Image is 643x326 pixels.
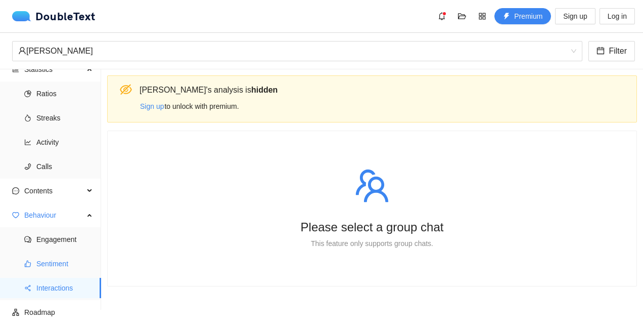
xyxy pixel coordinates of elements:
span: line-chart [24,139,31,146]
button: Sign up [555,8,595,24]
span: [PERSON_NAME] 's analysis is [140,86,278,94]
span: Contents [24,181,84,201]
span: Log in [608,11,627,22]
span: Behaviour [24,205,84,225]
span: Roadmap [24,302,93,322]
div: [PERSON_NAME] [18,42,567,61]
span: Activity [36,132,93,152]
button: Sign up [140,98,164,114]
img: logo [12,11,35,21]
span: folder-open [454,12,470,20]
span: eye-invisible [120,84,132,96]
span: Filter [609,45,627,57]
a: logoDoubleText [12,11,96,21]
button: Log in [600,8,635,24]
span: phone [24,163,31,170]
span: Ratios [36,84,93,104]
b: hidden [251,86,278,94]
span: Interactions [36,278,93,298]
span: Engagement [36,229,93,250]
button: folder-open [454,8,470,24]
span: Sign up [140,101,164,112]
button: bell [434,8,450,24]
span: apartment [12,309,19,316]
span: Premium [514,11,542,22]
span: bar-chart [12,66,19,73]
span: appstore [475,12,490,20]
button: calendarFilter [588,41,635,61]
span: share-alt [24,284,31,292]
span: fire [24,114,31,121]
span: message [12,187,19,194]
span: Streaks [36,108,93,128]
span: Statistics [24,59,84,79]
span: heart [12,212,19,219]
button: thunderboltPremium [494,8,551,24]
span: team [354,168,390,204]
span: user [18,47,26,55]
div: Please select a group chat [136,216,608,238]
span: bell [434,12,449,20]
span: calendar [596,47,605,56]
span: Sentiment [36,254,93,274]
button: appstore [474,8,490,24]
span: Sign up [563,11,587,22]
div: to unlock with premium. [140,98,629,114]
span: thunderbolt [503,13,510,21]
span: Calls [36,156,93,177]
span: kaavya [18,42,576,61]
span: pie-chart [24,90,31,97]
span: comment [24,236,31,243]
div: DoubleText [12,11,96,21]
div: This feature only supports group chats. [136,238,608,249]
span: like [24,260,31,267]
